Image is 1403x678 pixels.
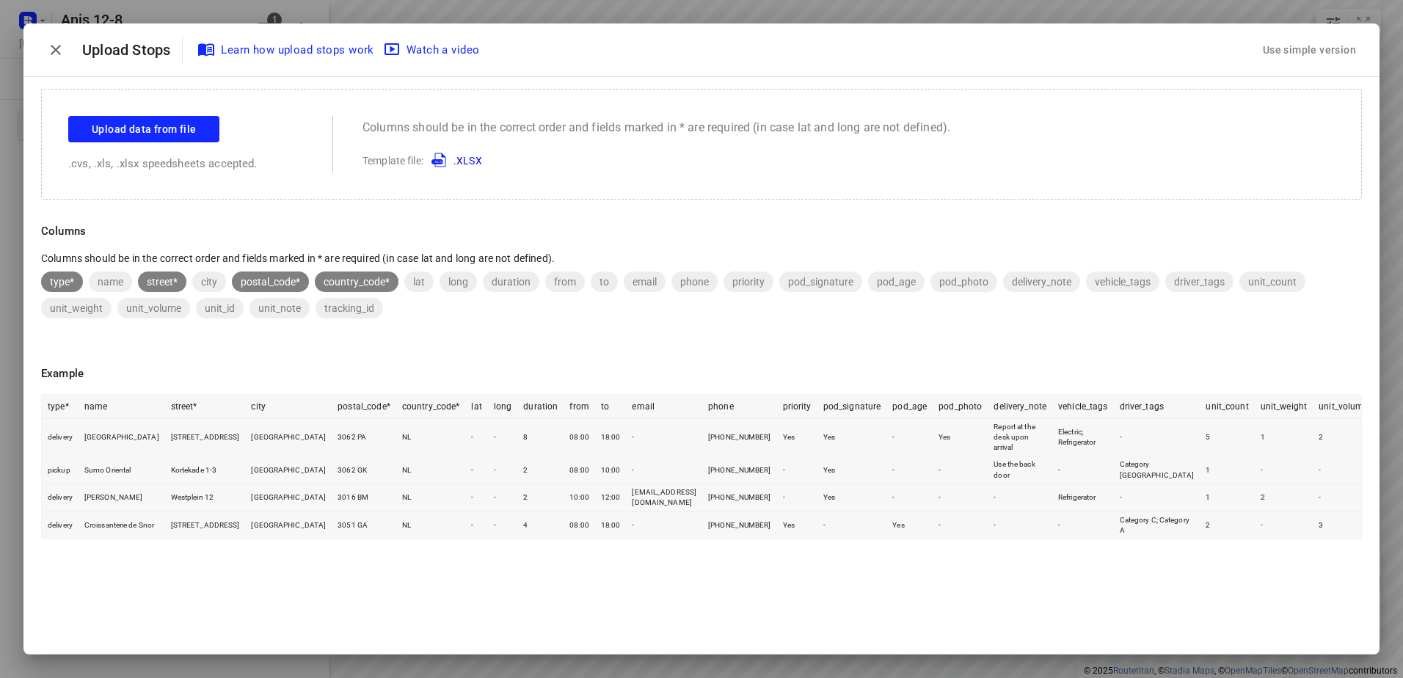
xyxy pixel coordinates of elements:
td: - [1255,456,1313,484]
span: Watch a video [386,40,480,59]
td: - [1313,456,1374,484]
td: 2 [1255,484,1313,512]
td: - [626,511,702,539]
td: 8 [517,418,564,456]
div: Use simple version [1260,38,1359,62]
td: 4 [517,511,564,539]
th: from [564,395,595,419]
td: [GEOGRAPHIC_DATA] [79,418,165,456]
td: delivery [42,418,79,456]
th: pod_age [886,395,933,419]
th: to [595,395,627,419]
span: unit_id [196,302,244,314]
img: XLSX [431,151,449,169]
td: 3016 BM [332,484,396,512]
td: 1 [1200,484,1254,512]
th: duration [517,395,564,419]
th: vehicle_tags [1052,395,1114,419]
td: [GEOGRAPHIC_DATA] [245,418,332,456]
td: - [988,511,1052,539]
td: - [988,484,1052,512]
td: [PHONE_NUMBER] [702,484,777,512]
td: [EMAIL_ADDRESS][DOMAIN_NAME] [626,484,702,512]
td: [PHONE_NUMBER] [702,456,777,484]
span: unit_volume [117,302,190,314]
span: unit_count [1239,276,1305,288]
span: to [591,276,618,288]
p: Columns should be in the correct order and fields marked in * are required (in case lat and long ... [362,119,950,136]
span: unit_weight [41,302,112,314]
td: Kortekade 1-3 [165,456,246,484]
td: 3 [1313,511,1374,539]
td: [GEOGRAPHIC_DATA] [245,511,332,539]
td: [GEOGRAPHIC_DATA] [245,484,332,512]
td: - [626,418,702,456]
span: Learn how upload stops work [200,40,374,59]
td: - [777,484,817,512]
span: pod_signature [779,276,862,288]
button: Upload data from file [68,116,219,142]
td: Category C; Category A [1114,511,1200,539]
td: 1 [1200,456,1254,484]
td: - [777,456,817,484]
a: Learn how upload stops work [194,37,380,63]
td: - [488,418,518,456]
span: from [545,276,585,288]
td: Yes [886,511,933,539]
td: NL [396,511,466,539]
td: - [933,511,988,539]
td: 2 [1313,418,1374,456]
td: 08:00 [564,418,595,456]
th: unit_volume [1313,395,1374,419]
td: - [817,511,887,539]
td: 3062 GK [332,456,396,484]
td: Croissanterie de Snor [79,511,165,539]
span: pod_age [868,276,925,288]
td: - [933,484,988,512]
p: Columns [41,223,1362,240]
span: name [89,276,132,288]
td: - [933,456,988,484]
td: 12:00 [595,484,627,512]
span: pod_photo [930,276,997,288]
td: 2 [517,456,564,484]
span: postal_code* [232,276,309,288]
td: - [886,456,933,484]
span: type* [41,276,83,288]
td: Westplein 12 [165,484,246,512]
a: .XLSX [426,155,482,167]
td: NL [396,456,466,484]
span: email [624,276,666,288]
td: NL [396,418,466,456]
td: - [886,418,933,456]
th: city [245,395,332,419]
td: NL [396,484,466,512]
th: delivery_note [988,395,1052,419]
td: delivery [42,484,79,512]
td: Yes [817,418,887,456]
td: - [1255,511,1313,539]
td: Use the back door [988,456,1052,484]
th: country_code* [396,395,466,419]
th: name [79,395,165,419]
th: pod_photo [933,395,988,419]
td: Yes [817,484,887,512]
td: 10:00 [564,484,595,512]
td: - [1313,484,1374,512]
td: [GEOGRAPHIC_DATA] [245,456,332,484]
td: - [1052,511,1114,539]
td: Electric; Refrigerator [1052,418,1114,456]
td: - [1114,484,1200,512]
td: - [488,456,518,484]
th: street* [165,395,246,419]
span: priority [724,276,773,288]
td: - [488,484,518,512]
span: long [440,276,477,288]
td: - [1052,456,1114,484]
span: city [192,276,226,288]
td: - [886,484,933,512]
th: driver_tags [1114,395,1200,419]
span: country_code* [315,276,398,288]
th: postal_code* [332,395,396,419]
td: Report at the desk upon arrival [988,418,1052,456]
